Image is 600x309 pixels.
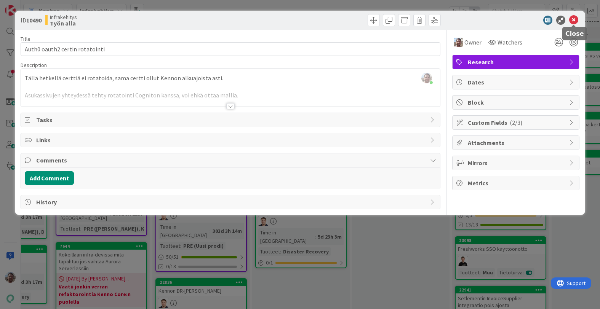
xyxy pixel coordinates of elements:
span: Custom Fields [468,118,565,127]
span: Watchers [498,38,522,47]
span: History [36,198,426,207]
span: Metrics [468,178,565,188]
span: Infrakehitys [50,14,77,20]
span: Description [21,62,47,68]
span: Links [36,135,426,145]
input: type card name here... [21,42,440,56]
span: Research [468,57,565,67]
span: Attachments [468,138,565,147]
b: 10490 [26,16,42,24]
b: Työn alla [50,20,77,26]
label: Title [21,35,30,42]
span: Block [468,98,565,107]
img: EoRT3ufFXWrKeE8sUECW36uhg63KB5MQ.jpg [421,73,432,83]
span: ID [21,16,42,25]
h5: Close [565,30,584,37]
span: Owner [464,38,482,47]
span: Mirrors [468,158,565,167]
span: Dates [468,78,565,87]
button: Add Comment [25,171,74,185]
p: Tällä hetkellä certtiä ei rotatoida, sama certti ollut Kennon alkuajoista asti. [25,74,436,83]
span: Support [16,1,35,10]
span: Comments [36,156,426,165]
img: ET [454,38,463,47]
span: Tasks [36,115,426,124]
span: ( 2/3 ) [510,119,522,126]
